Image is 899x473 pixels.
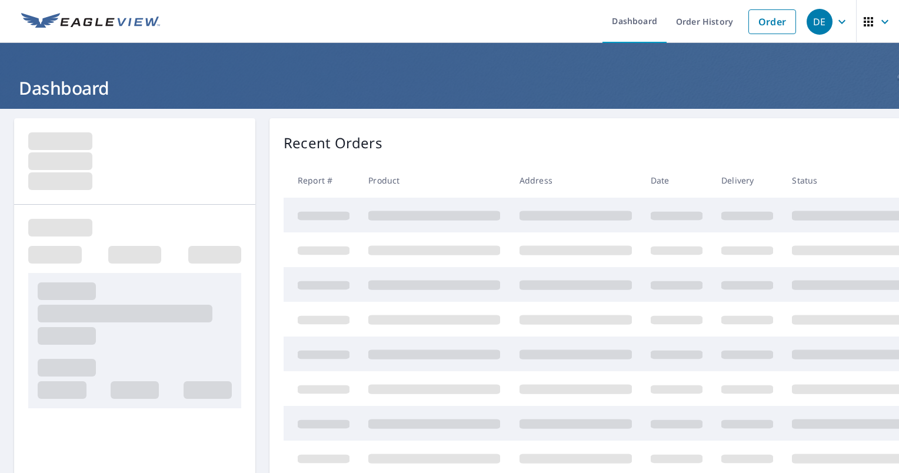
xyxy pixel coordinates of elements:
th: Address [510,163,641,198]
div: DE [807,9,833,35]
th: Report # [284,163,359,198]
a: Order [748,9,796,34]
h1: Dashboard [14,76,885,100]
th: Delivery [712,163,783,198]
th: Product [359,163,510,198]
p: Recent Orders [284,132,382,154]
img: EV Logo [21,13,160,31]
th: Date [641,163,712,198]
